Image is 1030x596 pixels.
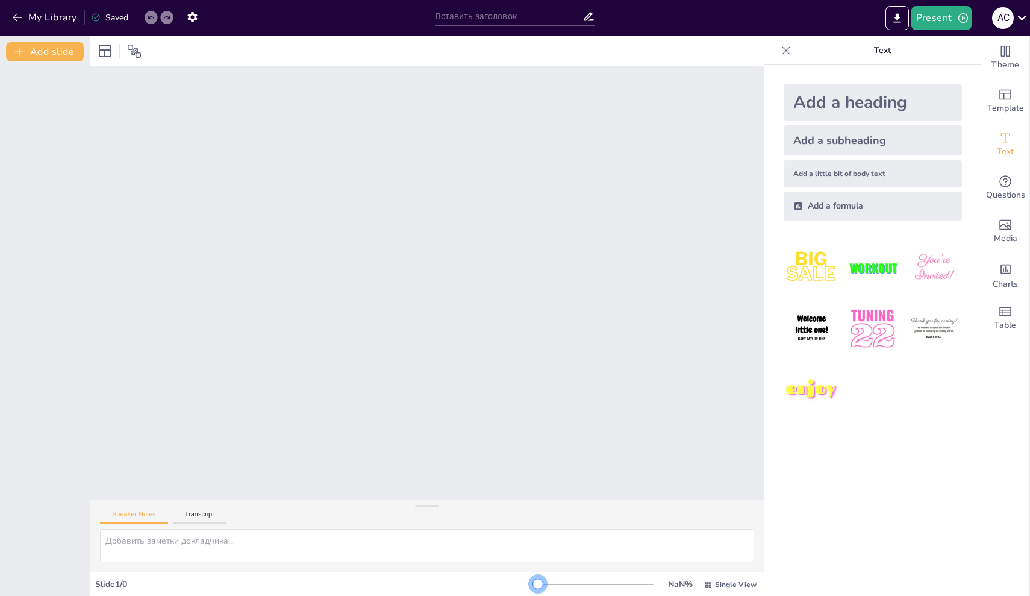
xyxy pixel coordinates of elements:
[784,362,840,418] img: 7.jpeg
[9,8,82,27] button: My Library
[993,278,1018,291] span: Charts
[981,296,1029,340] div: Добавить таблицу
[844,301,900,357] img: 5.jpeg
[91,12,128,24] div: Saved
[992,7,1014,29] div: А С
[715,580,757,589] span: Single View
[435,8,582,25] input: Вставить заголовок
[987,102,1024,115] span: Template
[997,145,1014,158] span: Text
[844,240,900,296] img: 2.jpeg
[95,42,114,61] div: Макет
[981,253,1029,296] div: Добавить диаграммы и графики
[6,42,84,61] button: Add slide
[906,240,962,296] img: 3.jpeg
[981,123,1029,166] div: Добавить текстовые поля
[100,510,168,524] button: Speaker Notes
[994,319,1016,332] span: Table
[981,210,1029,253] div: Добавить изображения, графику, фигуры или видео
[784,125,962,155] div: Add a subheading
[127,44,142,58] span: Позиция
[784,84,962,121] div: Add a heading
[992,6,1014,30] button: А С
[906,301,962,357] img: 6.jpeg
[994,232,1017,245] span: Media
[991,58,1019,72] span: Theme
[784,160,962,187] div: Add a little bit of body text
[784,192,962,221] div: Add a formula
[911,6,972,30] button: Present
[784,301,840,357] img: 4.jpeg
[796,36,969,65] p: Text
[981,166,1029,210] div: Получайте информацию в режиме реального времени от своей аудитории
[981,36,1029,80] div: Измените общую тему
[173,510,226,524] button: Transcript
[981,80,1029,123] div: Добавить готовые слайды
[885,6,909,30] button: Экспорт в PowerPoint
[986,189,1025,202] span: Questions
[666,579,694,590] div: NaN %
[95,579,538,590] div: Slide 1 / 0
[784,240,840,296] img: 1.jpeg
